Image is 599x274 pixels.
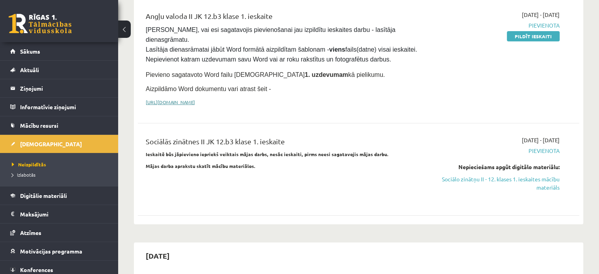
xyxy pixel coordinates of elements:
a: Digitālie materiāli [10,186,108,205]
a: [URL][DOMAIN_NAME] [146,99,195,105]
legend: Ziņojumi [20,79,108,97]
legend: Informatīvie ziņojumi [20,98,108,116]
a: Ziņojumi [10,79,108,97]
span: Mācību resursi [20,122,58,129]
span: [DATE] - [DATE] [522,136,560,144]
strong: 1. uzdevumam [305,71,348,78]
div: Sociālās zinātnes II JK 12.b3 klase 1. ieskaite [146,136,418,151]
span: [PERSON_NAME], vai esi sagatavojis pievienošanai jau izpildītu ieskaites darbu - lasītāja dienasg... [146,26,419,63]
strong: Mājas darba aprakstu skatīt mācību materiālos. [146,163,256,169]
a: Maksājumi [10,205,108,223]
div: Nepieciešams apgūt digitālo materiālu: [430,163,560,171]
span: Motivācijas programma [20,248,82,255]
span: Atzīmes [20,229,41,236]
span: Aizpildāmo Word dokumentu vari atrast šeit - [146,86,271,92]
a: Atzīmes [10,224,108,242]
a: Pildīt ieskaiti [507,31,560,41]
span: Pievienota [430,147,560,155]
a: Motivācijas programma [10,242,108,260]
a: Mācību resursi [10,116,108,134]
div: Angļu valoda II JK 12.b3 klase 1. ieskaite [146,11,418,25]
a: Sociālo zinātņu II - 12. klases 1. ieskaites mācību materiāls [430,175,560,192]
a: Aktuāli [10,61,108,79]
span: Pievieno sagatavoto Word failu [DEMOGRAPHIC_DATA] kā pielikumu. [146,71,385,78]
a: Rīgas 1. Tālmācības vidusskola [9,14,72,34]
span: [DEMOGRAPHIC_DATA] [20,140,82,147]
strong: Ieskaitē būs jāpievieno iepriekš veiktais mājas darbs, nesāc ieskaiti, pirms neesi sagatavojis mā... [146,151,389,157]
span: Konferences [20,266,53,273]
span: Pievienota [430,21,560,30]
a: Informatīvie ziņojumi [10,98,108,116]
legend: Maksājumi [20,205,108,223]
a: [DEMOGRAPHIC_DATA] [10,135,108,153]
span: Sākums [20,48,40,55]
span: Izlabotās [12,171,35,178]
a: Sākums [10,42,108,60]
strong: viens [329,46,345,53]
a: Izlabotās [12,171,110,178]
span: [DATE] - [DATE] [522,11,560,19]
h2: [DATE] [138,246,178,265]
span: Digitālie materiāli [20,192,67,199]
a: Neizpildītās [12,161,110,168]
span: Aktuāli [20,66,39,73]
span: Neizpildītās [12,161,46,168]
